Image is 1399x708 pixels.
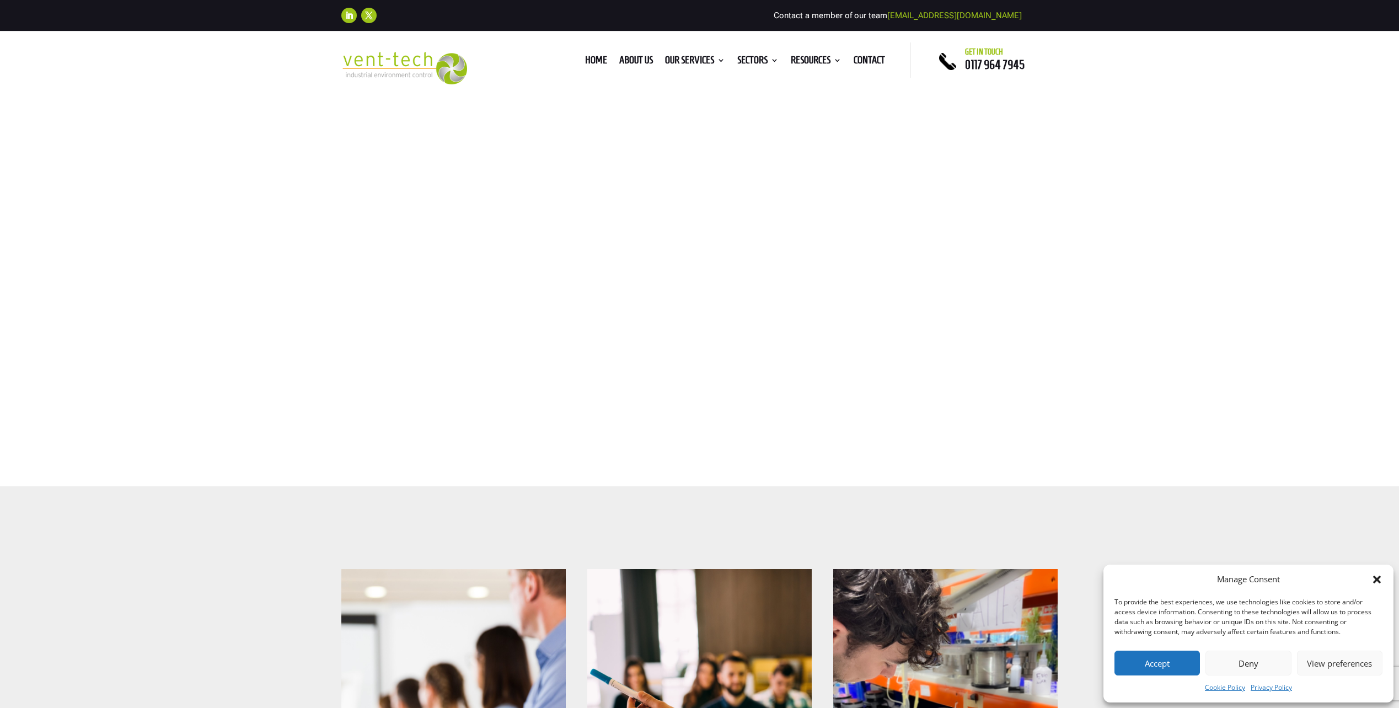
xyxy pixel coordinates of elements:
[965,58,1025,71] a: 0117 964 7945
[854,56,885,68] a: Contact
[1251,681,1292,694] a: Privacy Policy
[619,56,653,68] a: About us
[665,56,725,68] a: Our Services
[1205,651,1291,675] button: Deny
[774,10,1022,20] span: Contact a member of our team
[791,56,841,68] a: Resources
[1371,574,1382,585] div: Close dialog
[1205,681,1245,694] a: Cookie Policy
[965,47,1003,56] span: Get in touch
[341,52,468,84] img: 2023-09-27T08_35_16.549ZVENT-TECH---Clear-background
[361,8,377,23] a: Follow on X
[1114,597,1381,637] div: To provide the best experiences, we use technologies like cookies to store and/or access device i...
[887,10,1022,20] a: [EMAIL_ADDRESS][DOMAIN_NAME]
[737,56,779,68] a: Sectors
[1114,651,1200,675] button: Accept
[585,56,607,68] a: Home
[1217,573,1280,586] div: Manage Consent
[341,8,357,23] a: Follow on LinkedIn
[1297,651,1382,675] button: View preferences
